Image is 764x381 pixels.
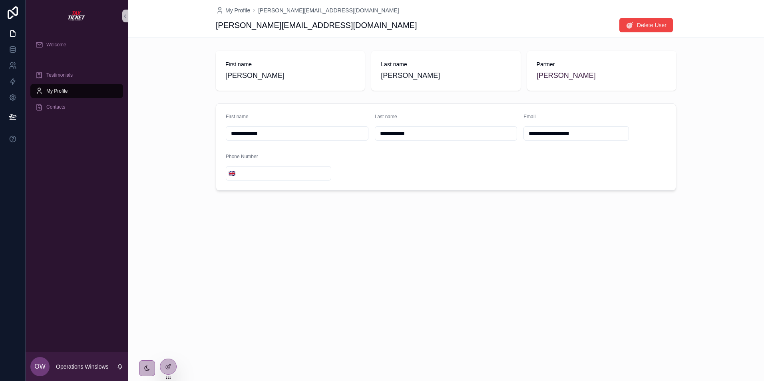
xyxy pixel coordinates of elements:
span: Last name [375,114,397,119]
span: 🇬🇧 [229,169,235,177]
span: My Profile [46,88,68,94]
span: My Profile [225,6,250,14]
span: [PERSON_NAME] [381,70,511,81]
span: First name [225,60,355,68]
a: Testimonials [30,68,123,82]
a: My Profile [216,6,250,14]
a: Welcome [30,38,123,52]
a: [PERSON_NAME] [537,70,596,81]
span: Last name [381,60,511,68]
a: Contacts [30,100,123,114]
h1: [PERSON_NAME][EMAIL_ADDRESS][DOMAIN_NAME] [216,20,417,31]
a: [PERSON_NAME][EMAIL_ADDRESS][DOMAIN_NAME] [258,6,399,14]
button: Delete User [619,18,673,32]
span: Testimonials [46,72,73,78]
span: OW [34,362,46,371]
span: Contacts [46,104,65,110]
span: Email [523,114,535,119]
span: Phone Number [226,154,258,159]
button: Select Button [226,166,238,181]
a: My Profile [30,84,123,98]
span: Delete User [637,21,667,29]
span: Welcome [46,42,66,48]
span: Partner [537,60,667,68]
img: App logo [67,10,86,22]
span: [PERSON_NAME] [225,70,355,81]
p: Operations Winslows [56,363,109,371]
div: scrollable content [26,32,128,125]
span: First name [226,114,249,119]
